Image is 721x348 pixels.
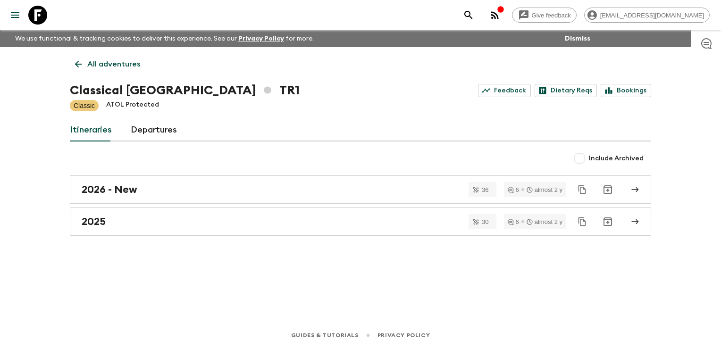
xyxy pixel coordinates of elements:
h2: 2026 - New [82,183,137,196]
a: 2025 [70,207,651,236]
a: Itineraries [70,119,112,141]
div: almost 2 y [527,187,562,193]
h1: Classical [GEOGRAPHIC_DATA] TR1 [70,81,300,100]
button: Dismiss [562,32,593,45]
a: Give feedback [512,8,577,23]
div: 6 [508,187,519,193]
p: ATOL Protected [106,100,159,111]
button: Archive [598,212,617,231]
a: All adventures [70,55,145,74]
span: 36 [476,187,494,193]
div: [EMAIL_ADDRESS][DOMAIN_NAME] [584,8,710,23]
h2: 2025 [82,215,106,228]
p: We use functional & tracking cookies to deliver this experience. See our for more. [11,30,318,47]
a: Dietary Reqs [535,84,597,97]
a: Departures [131,119,177,141]
button: menu [6,6,25,25]
a: Privacy Policy [238,35,284,42]
a: Bookings [601,84,651,97]
span: Include Archived [589,154,644,163]
button: Duplicate [574,213,591,230]
a: Guides & Tutorials [291,330,359,340]
button: Duplicate [574,181,591,198]
p: All adventures [87,58,140,70]
a: 2026 - New [70,175,651,204]
button: Archive [598,180,617,199]
button: search adventures [459,6,478,25]
p: Classic [74,101,95,110]
div: almost 2 y [527,219,562,225]
div: 6 [508,219,519,225]
a: Privacy Policy [377,330,430,340]
a: Feedback [478,84,531,97]
span: 30 [476,219,494,225]
span: Give feedback [527,12,576,19]
span: [EMAIL_ADDRESS][DOMAIN_NAME] [595,12,709,19]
